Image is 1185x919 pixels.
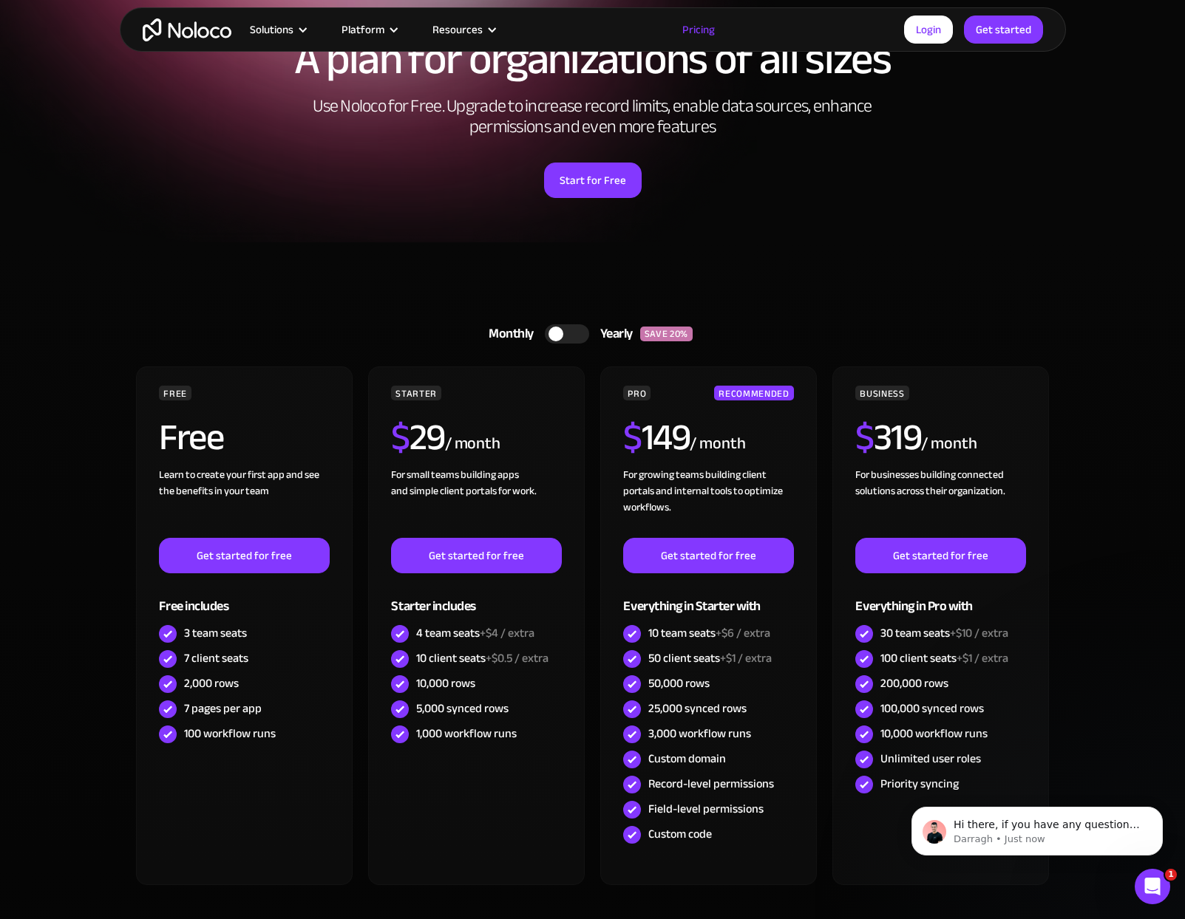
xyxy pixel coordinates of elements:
[623,386,651,400] div: PRO
[950,622,1008,644] span: +$10 / extra
[648,826,712,842] div: Custom code
[323,20,414,39] div: Platform
[716,622,770,644] span: +$6 / extra
[648,751,726,767] div: Custom domain
[414,20,512,39] div: Resources
[855,386,909,400] div: BUSINESS
[648,776,774,792] div: Record-level permissions
[416,725,517,742] div: 1,000 workflow runs
[432,20,483,39] div: Resources
[623,538,793,573] a: Get started for free
[889,776,1185,879] iframe: Intercom notifications message
[720,647,772,669] span: +$1 / extra
[184,650,248,666] div: 7 client seats
[664,20,733,39] a: Pricing
[297,96,889,137] h2: Use Noloco for Free. Upgrade to increase record limits, enable data sources, enhance permissions ...
[855,467,1025,538] div: For businesses building connected solutions across their organization. ‍
[231,20,323,39] div: Solutions
[880,700,984,717] div: 100,000 synced rows
[1165,869,1177,881] span: 1
[480,622,534,644] span: +$4 / extra
[855,573,1025,621] div: Everything in Pro with
[714,386,793,400] div: RECOMMENDED
[250,20,293,39] div: Solutions
[486,647,549,669] span: +$0.5 / extra
[159,467,329,538] div: Learn to create your first app and see the benefits in your team ‍
[391,467,561,538] div: For small teams building apps and simple client portals for work. ‍
[342,20,384,39] div: Platform
[159,573,329,621] div: Free includes
[964,16,1043,44] a: Get started
[904,16,953,44] a: Login
[690,432,745,456] div: / month
[589,323,640,345] div: Yearly
[184,625,247,641] div: 3 team seats
[391,538,561,573] a: Get started for free
[880,650,1008,666] div: 100 client seats
[416,675,475,691] div: 10,000 rows
[470,323,545,345] div: Monthly
[159,419,223,456] h2: Free
[416,625,534,641] div: 4 team seats
[957,647,1008,669] span: +$1 / extra
[855,538,1025,573] a: Get started for free
[623,573,793,621] div: Everything in Starter with
[921,432,977,456] div: / month
[159,538,329,573] a: Get started for free
[880,725,988,742] div: 10,000 workflow runs
[184,700,262,717] div: 7 pages per app
[648,801,764,817] div: Field-level permissions
[648,650,772,666] div: 50 client seats
[135,37,1051,81] h1: A plan for organizations of all sizes
[416,700,509,717] div: 5,000 synced rows
[623,467,793,538] div: For growing teams building client portals and internal tools to optimize workflows.
[880,751,981,767] div: Unlimited user roles
[159,386,191,400] div: FREE
[391,403,410,472] span: $
[648,725,751,742] div: 3,000 workflow runs
[623,419,690,456] h2: 149
[184,725,276,742] div: 100 workflow runs
[445,432,500,456] div: / month
[640,327,693,341] div: SAVE 20%
[648,625,770,641] div: 10 team seats
[416,650,549,666] div: 10 client seats
[391,419,445,456] h2: 29
[544,163,642,198] a: Start for Free
[880,675,948,691] div: 200,000 rows
[623,403,642,472] span: $
[648,675,710,691] div: 50,000 rows
[391,573,561,621] div: Starter includes
[880,625,1008,641] div: 30 team seats
[143,18,231,41] a: home
[391,386,441,400] div: STARTER
[648,700,747,717] div: 25,000 synced rows
[184,675,239,691] div: 2,000 rows
[1135,869,1170,904] iframe: Intercom live chat
[880,776,959,792] div: Priority syncing
[855,403,874,472] span: $
[855,419,921,456] h2: 319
